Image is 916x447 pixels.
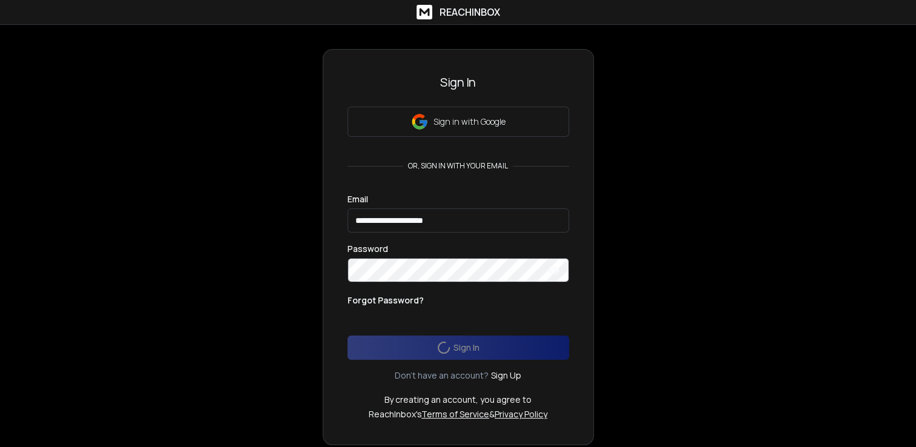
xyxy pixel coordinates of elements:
a: Terms of Service [421,408,489,420]
h3: Sign In [348,74,569,91]
a: Sign Up [491,369,521,382]
h1: ReachInbox [440,5,500,19]
p: Sign in with Google [433,116,506,128]
p: or, sign in with your email [403,161,513,171]
a: Privacy Policy [495,408,547,420]
p: By creating an account, you agree to [384,394,532,406]
label: Email [348,195,368,204]
button: Sign in with Google [348,107,569,137]
p: Don't have an account? [395,369,489,382]
p: Forgot Password? [348,294,424,306]
a: ReachInbox [417,5,500,19]
label: Password [348,245,388,253]
p: ReachInbox's & [369,408,547,420]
